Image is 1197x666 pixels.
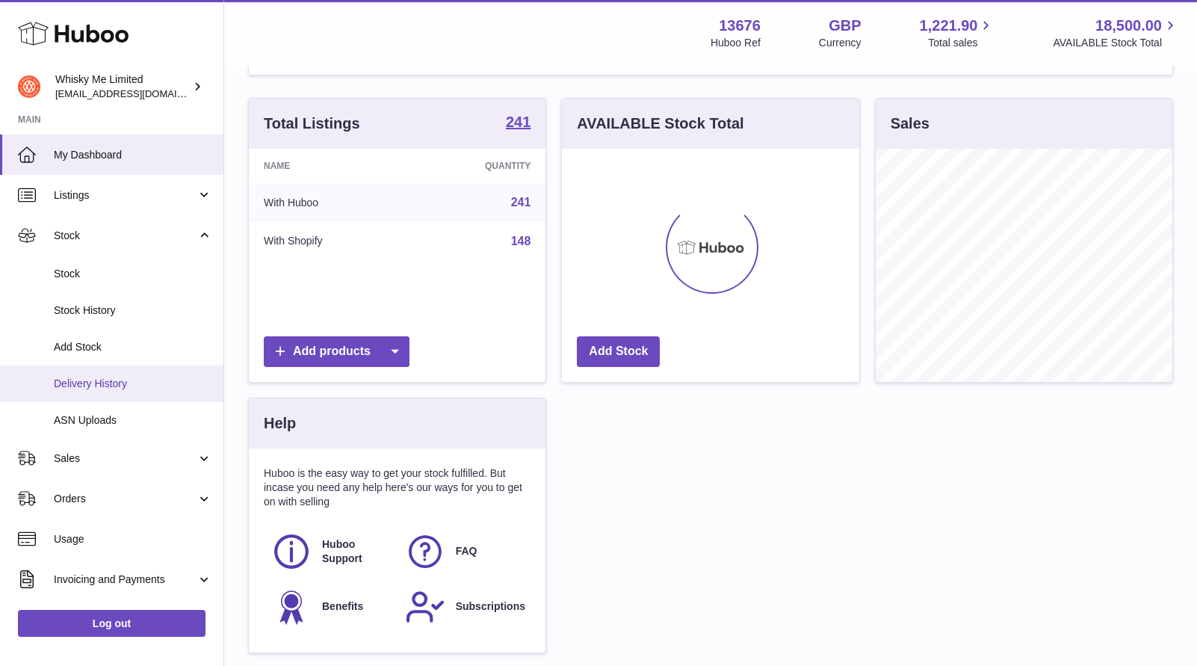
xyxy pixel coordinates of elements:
[18,75,40,98] img: orders@whiskyshop.com
[506,114,531,132] a: 241
[711,36,761,50] div: Huboo Ref
[1053,16,1179,50] a: 18,500.00 AVAILABLE Stock Total
[54,303,212,318] span: Stock History
[54,229,197,243] span: Stock
[511,235,531,247] a: 148
[54,267,212,281] span: Stock
[54,413,212,428] span: ASN Uploads
[55,87,220,99] span: [EMAIL_ADDRESS][DOMAIN_NAME]
[249,222,409,261] td: With Shopify
[264,336,409,367] a: Add products
[928,36,995,50] span: Total sales
[577,336,660,367] a: Add Stock
[264,466,531,509] p: Huboo is the easy way to get your stock fulfilled. But incase you need any help here's our ways f...
[18,610,205,637] a: Log out
[54,532,212,546] span: Usage
[271,587,390,627] a: Benefits
[719,16,761,36] strong: 13676
[322,537,389,566] span: Huboo Support
[577,114,743,134] h3: AVAILABLE Stock Total
[920,16,995,50] a: 1,221.90 Total sales
[54,451,197,466] span: Sales
[920,16,978,36] span: 1,221.90
[54,188,197,203] span: Listings
[54,573,197,587] span: Invoicing and Payments
[264,114,360,134] h3: Total Listings
[405,587,524,627] a: Subscriptions
[891,114,930,134] h3: Sales
[819,36,862,50] div: Currency
[1053,36,1179,50] span: AVAILABLE Stock Total
[249,149,409,183] th: Name
[249,183,409,222] td: With Huboo
[511,196,531,209] a: 241
[54,377,212,391] span: Delivery History
[1095,16,1162,36] span: 18,500.00
[829,16,861,36] strong: GBP
[264,413,296,434] h3: Help
[54,492,197,506] span: Orders
[456,599,525,614] span: Subscriptions
[409,149,545,183] th: Quantity
[405,531,524,572] a: FAQ
[322,599,363,614] span: Benefits
[456,544,477,558] span: FAQ
[54,340,212,354] span: Add Stock
[55,73,190,101] div: Whisky Me Limited
[506,114,531,129] strong: 241
[54,148,212,162] span: My Dashboard
[271,531,390,572] a: Huboo Support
